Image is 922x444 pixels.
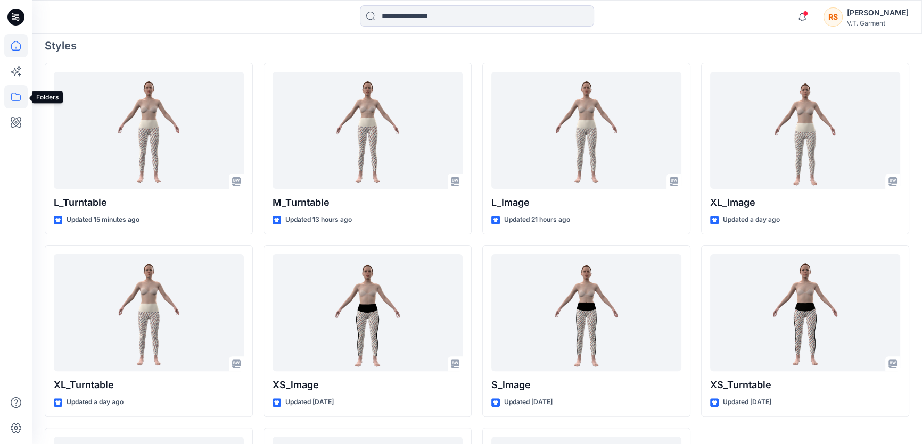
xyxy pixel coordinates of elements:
a: XS_Turntable [710,254,900,372]
p: M_Turntable [273,195,463,210]
p: Updated a day ago [723,214,780,225]
p: XL_Turntable [54,378,244,392]
p: Updated [DATE] [723,397,771,408]
div: [PERSON_NAME] [847,6,909,19]
p: Updated 15 minutes ago [67,214,139,225]
p: Updated [DATE] [504,397,553,408]
p: Updated 21 hours ago [504,214,570,225]
p: Updated a day ago [67,397,124,408]
p: L_lmage [491,195,681,210]
a: M_Turntable [273,72,463,189]
p: XL_lmage [710,195,900,210]
a: XL_Turntable [54,254,244,372]
a: XL_lmage [710,72,900,189]
p: XS_Turntable [710,378,900,392]
p: Updated 13 hours ago [285,214,352,225]
a: L_Turntable [54,72,244,189]
p: S_lmage [491,378,681,392]
a: S_lmage [491,254,681,372]
a: L_lmage [491,72,681,189]
p: L_Turntable [54,195,244,210]
h4: Styles [45,39,909,52]
a: XS_lmage [273,254,463,372]
div: RS [824,7,843,27]
p: XS_lmage [273,378,463,392]
div: V.T. Garment [847,19,909,27]
p: Updated [DATE] [285,397,334,408]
